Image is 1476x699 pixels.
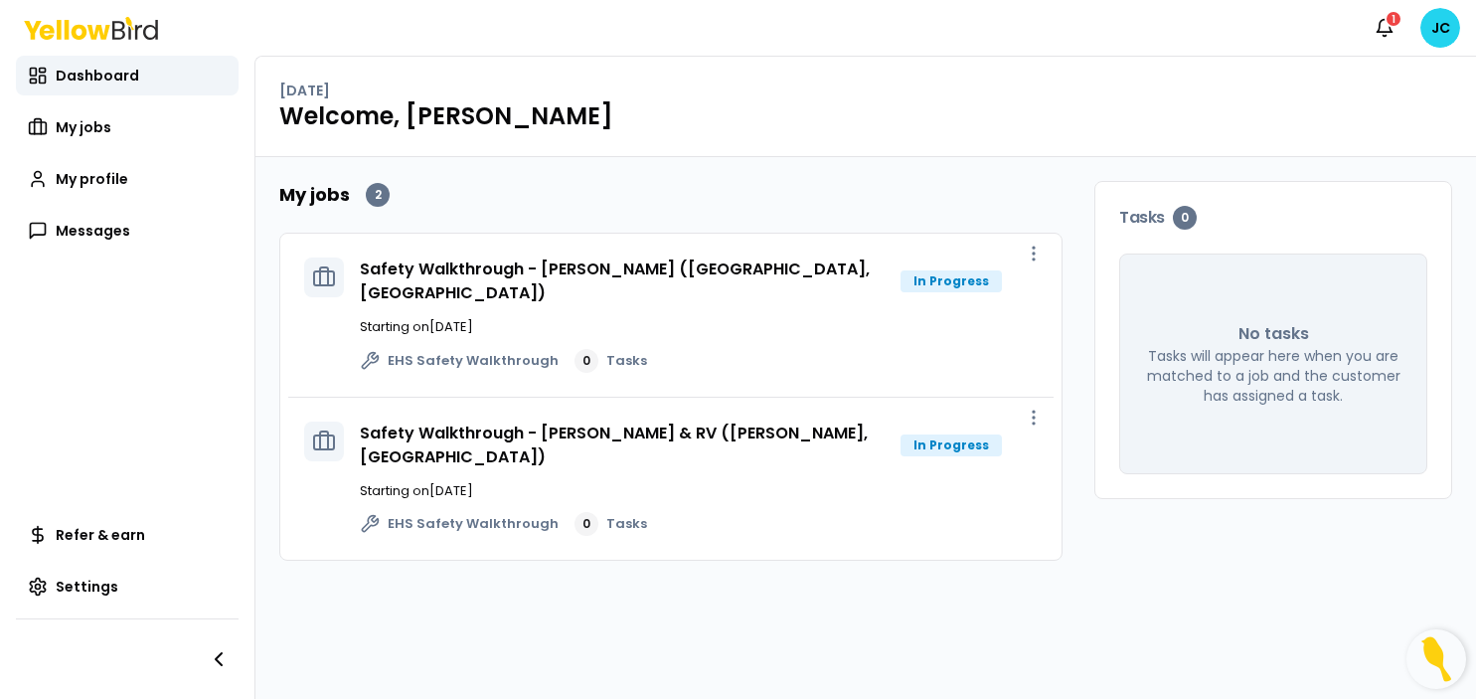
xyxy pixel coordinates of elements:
[56,221,130,241] span: Messages
[1385,10,1402,28] div: 1
[1144,346,1402,406] p: Tasks will appear here when you are matched to a job and the customer has assigned a task.
[574,349,647,373] a: 0Tasks
[16,567,239,607] a: Settings
[901,270,1002,292] div: In Progress
[56,169,128,189] span: My profile
[574,512,598,536] div: 0
[1119,206,1427,230] h3: Tasks
[360,481,1038,501] p: Starting on [DATE]
[1406,629,1466,689] button: Open Resource Center
[279,81,330,100] p: [DATE]
[1420,8,1460,48] span: JC
[388,351,559,371] span: EHS Safety Walkthrough
[56,577,118,597] span: Settings
[360,258,870,304] a: Safety Walkthrough - [PERSON_NAME] ([GEOGRAPHIC_DATA], [GEOGRAPHIC_DATA])
[279,100,1452,132] h1: Welcome, [PERSON_NAME]
[16,515,239,555] a: Refer & earn
[16,107,239,147] a: My jobs
[901,435,1002,456] div: In Progress
[1238,322,1309,346] p: No tasks
[574,512,647,536] a: 0Tasks
[1365,8,1404,48] button: 1
[56,525,145,545] span: Refer & earn
[56,66,139,86] span: Dashboard
[360,317,1038,337] p: Starting on [DATE]
[56,117,111,137] span: My jobs
[16,211,239,251] a: Messages
[16,159,239,199] a: My profile
[16,56,239,95] a: Dashboard
[388,514,559,534] span: EHS Safety Walkthrough
[360,422,868,468] a: Safety Walkthrough - [PERSON_NAME] & RV ([PERSON_NAME], [GEOGRAPHIC_DATA])
[1173,206,1197,230] div: 0
[366,183,390,207] div: 2
[279,181,350,209] h2: My jobs
[574,349,598,373] div: 0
